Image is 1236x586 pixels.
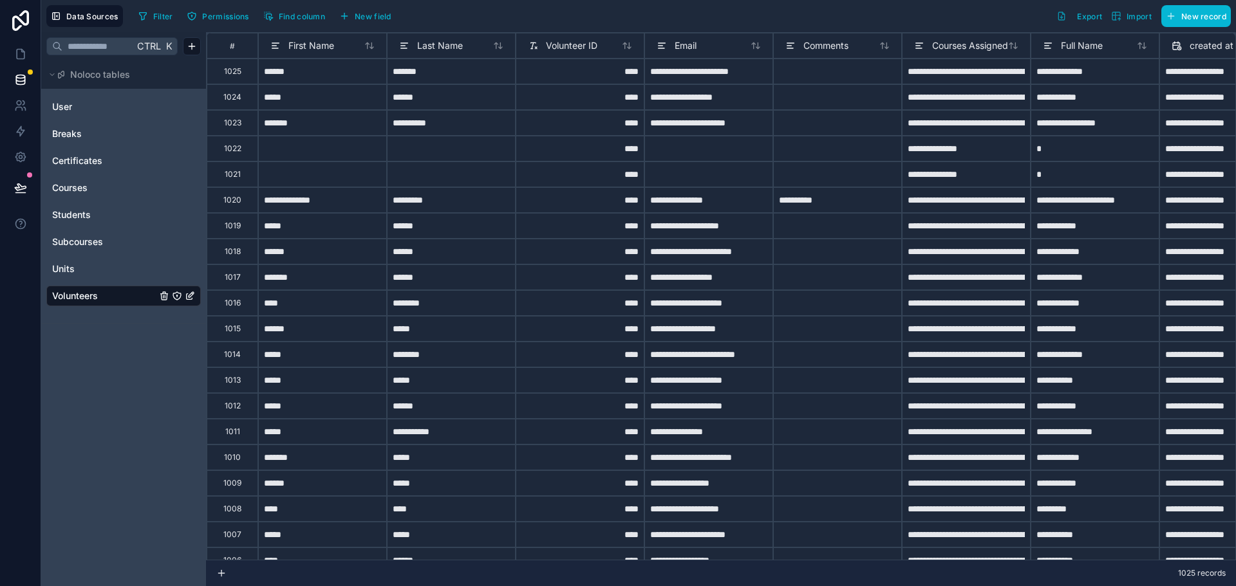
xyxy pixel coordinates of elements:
button: Permissions [182,6,253,26]
span: Courses [52,181,88,194]
div: 1021 [225,169,241,179]
button: Import [1107,5,1156,27]
button: New field [335,6,396,26]
span: Permissions [202,12,248,21]
a: Breaks [52,127,156,140]
span: Ctrl [136,38,162,54]
a: Students [52,208,156,221]
div: User [46,96,201,117]
div: 1008 [223,504,241,514]
span: Certificates [52,154,102,167]
span: Students [52,208,91,221]
span: K [164,42,173,51]
div: 1014 [224,349,241,360]
div: Breaks [46,124,201,144]
div: 1012 [225,401,241,411]
button: Export [1052,5,1107,27]
a: User [52,100,156,113]
div: 1023 [224,118,241,128]
span: Volunteer ID [546,39,597,52]
div: Subcourses [46,232,201,252]
span: Comments [803,39,848,52]
div: Courses [46,178,201,198]
span: Last Name [417,39,463,52]
a: New record [1156,5,1231,27]
a: Units [52,262,156,275]
button: New record [1161,5,1231,27]
div: 1025 [224,66,241,77]
a: Volunteers [52,289,156,302]
a: Certificates [52,154,156,167]
a: Courses [52,181,156,194]
span: Courses Assigned [932,39,1008,52]
div: # [219,41,246,51]
span: First Name [288,39,334,52]
span: Filter [153,12,173,21]
span: Noloco tables [70,68,130,81]
span: Find column [279,12,325,21]
div: 1011 [225,426,240,437]
span: Breaks [52,127,82,140]
span: created at [1190,39,1233,52]
div: 1017 [225,272,241,282]
span: Subcourses [52,235,103,248]
button: Noloco tables [46,66,193,84]
div: 1022 [224,143,241,154]
div: 1018 [225,246,241,257]
a: Subcourses [52,235,156,248]
span: Data Sources [66,12,118,21]
span: Email [675,39,697,52]
button: Data Sources [46,5,123,27]
div: Students [46,205,201,225]
div: Certificates [46,151,201,171]
span: Full Name [1061,39,1103,52]
button: Find column [259,6,330,26]
div: 1020 [223,195,241,205]
div: 1019 [225,221,241,231]
span: Units [52,262,75,275]
span: New record [1181,12,1226,21]
div: 1016 [225,298,241,308]
div: Volunteers [46,286,201,306]
span: 1025 records [1178,568,1226,578]
button: Filter [133,6,178,26]
div: 1024 [223,92,241,102]
span: Import [1127,12,1152,21]
div: 1009 [223,478,241,488]
span: Export [1077,12,1102,21]
span: Volunteers [52,289,98,302]
span: User [52,100,72,113]
a: Permissions [182,6,258,26]
div: 1006 [223,555,241,565]
div: Units [46,259,201,279]
div: 1013 [225,375,241,385]
div: 1007 [223,529,241,540]
span: New field [355,12,391,21]
div: 1015 [225,324,241,334]
div: 1010 [224,452,241,462]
